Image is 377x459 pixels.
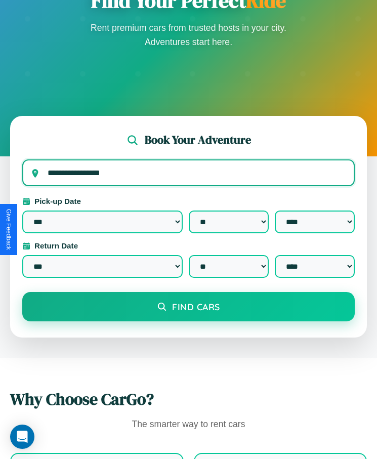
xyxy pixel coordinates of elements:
[145,132,251,148] h2: Book Your Adventure
[5,209,12,250] div: Give Feedback
[10,388,367,410] h2: Why Choose CarGo?
[22,197,355,205] label: Pick-up Date
[22,292,355,321] button: Find Cars
[88,21,290,49] p: Rent premium cars from trusted hosts in your city. Adventures start here.
[10,416,367,433] p: The smarter way to rent cars
[10,425,34,449] div: Open Intercom Messenger
[22,241,355,250] label: Return Date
